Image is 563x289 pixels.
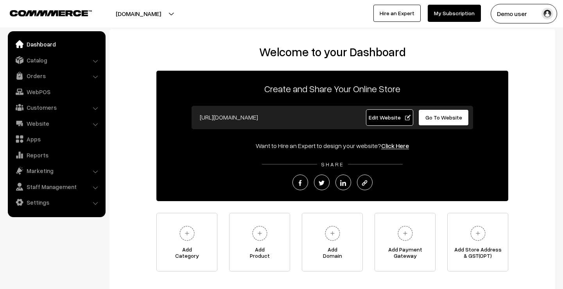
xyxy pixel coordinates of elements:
[249,223,271,244] img: plus.svg
[157,246,217,262] span: Add Category
[10,195,103,209] a: Settings
[447,213,508,271] a: Add Store Address& GST(OPT)
[10,180,103,194] a: Staff Management
[10,132,103,146] a: Apps
[10,116,103,130] a: Website
[10,8,78,17] a: COMMMERCE
[176,223,198,244] img: plus.svg
[448,246,508,262] span: Add Store Address & GST(OPT)
[381,142,409,150] a: Click Here
[373,5,421,22] a: Hire an Expert
[375,213,436,271] a: Add PaymentGateway
[230,246,290,262] span: Add Product
[317,161,348,168] span: SHARE
[369,114,411,121] span: Edit Website
[10,148,103,162] a: Reports
[425,114,462,121] span: Go To Website
[156,82,508,96] p: Create and Share Your Online Store
[10,85,103,99] a: WebPOS
[117,45,547,59] h2: Welcome to your Dashboard
[10,69,103,83] a: Orders
[428,5,481,22] a: My Subscription
[366,109,414,126] a: Edit Website
[491,4,557,23] button: Demo user
[10,100,103,114] a: Customers
[302,246,362,262] span: Add Domain
[541,8,553,20] img: user
[394,223,416,244] img: plus.svg
[375,246,435,262] span: Add Payment Gateway
[156,141,508,150] div: Want to Hire an Expert to design your website?
[10,10,92,16] img: COMMMERCE
[10,53,103,67] a: Catalog
[322,223,343,244] img: plus.svg
[418,109,469,126] a: Go To Website
[302,213,363,271] a: AddDomain
[88,4,188,23] button: [DOMAIN_NAME]
[229,213,290,271] a: AddProduct
[467,223,489,244] img: plus.svg
[10,37,103,51] a: Dashboard
[10,164,103,178] a: Marketing
[156,213,217,271] a: AddCategory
